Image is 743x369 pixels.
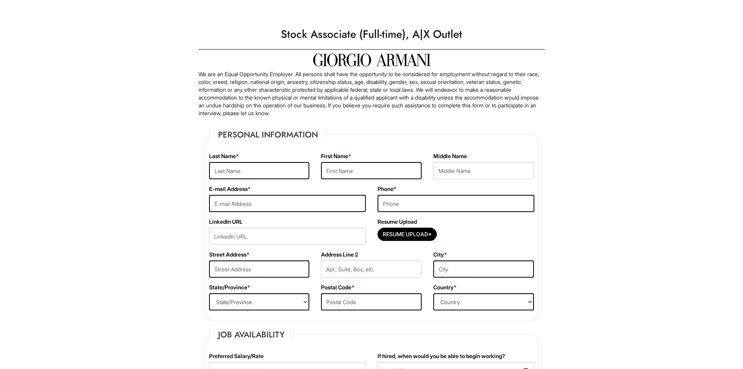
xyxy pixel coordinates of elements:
label: LinkedIn URL [209,218,243,226]
label: Address Line 2 [321,251,358,258]
input: Street Address [209,260,310,278]
img: Giorgio Armani [313,53,430,66]
select: State/Province [209,293,310,310]
p: We are an Equal Opportunity Employer. All persons shall have the opportunity to be considered for... [199,70,545,117]
button: Resume Upload*Resume Upload* [378,228,437,241]
input: Postal Code [321,293,422,310]
input: City [433,260,534,278]
input: Last Name [209,162,310,179]
label: Preferred Salary/Rate [209,352,264,360]
legend: Job Availability [209,329,294,340]
label: E-mail Address [209,185,251,193]
label: If hired, when would you be able to begin working? [378,352,505,360]
label: Resume Upload [378,218,417,226]
input: First Name [321,162,422,179]
label: Postal Code [321,283,355,291]
label: City [433,251,447,258]
label: Street Address [209,251,250,258]
label: Phone [378,185,397,193]
select: Country [433,293,534,310]
input: E-mail Address [209,195,366,212]
label: First Name [321,152,351,160]
label: Country [433,283,457,291]
input: Phone [378,195,534,212]
label: Last Name [209,152,239,160]
input: Apt., Suite, Box, etc. [321,260,422,278]
legend: Personal Information [209,129,327,141]
label: State/Province [209,283,250,291]
h1: Stock Associate (Full-time), A|X Outlet [195,23,549,45]
label: Middle Name [433,152,467,160]
input: LinkedIn URL [209,228,366,245]
input: Middle Name [433,162,534,179]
